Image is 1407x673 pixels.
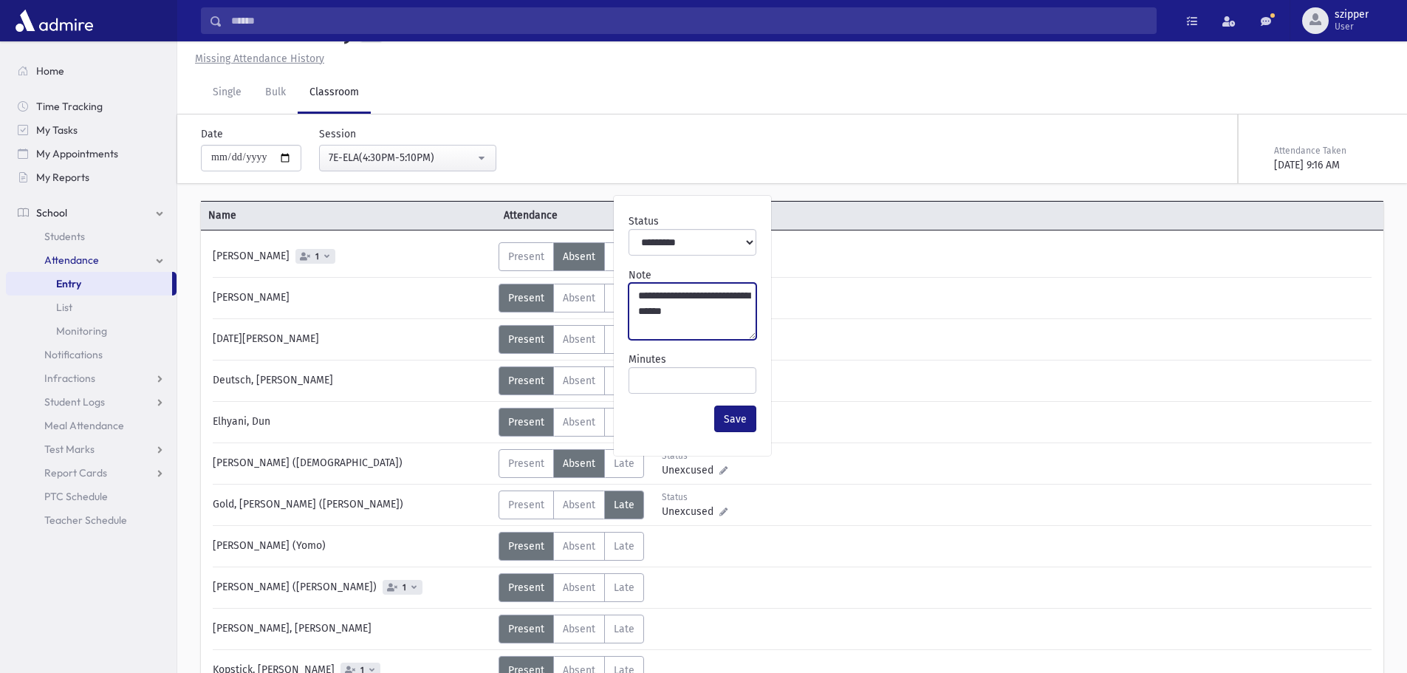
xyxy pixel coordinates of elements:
span: My Appointments [36,147,118,160]
span: Present [508,457,544,470]
span: My Reports [36,171,89,184]
a: PTC Schedule [6,485,177,508]
a: Time Tracking [6,95,177,118]
div: [PERSON_NAME] [205,242,499,271]
span: Unexcused [662,504,719,519]
span: Teacher Schedule [44,513,127,527]
a: My Reports [6,165,177,189]
div: [PERSON_NAME] (Yomo) [205,532,499,561]
span: Late [614,623,634,635]
a: School [6,201,177,225]
span: Present [508,250,544,263]
span: Late [614,457,634,470]
span: Attendance [496,208,792,223]
a: Bulk [253,72,298,114]
div: [PERSON_NAME] ([DEMOGRAPHIC_DATA]) [205,449,499,478]
span: Present [508,540,544,553]
span: Present [508,581,544,594]
div: 7E-ELA(4:30PM-5:10PM) [329,150,475,165]
a: Teacher Schedule [6,508,177,532]
span: Time Tracking [36,100,103,113]
a: Single [201,72,253,114]
span: Unexcused [662,462,719,478]
div: AttTypes [499,615,644,643]
span: Test Marks [44,443,95,456]
span: Absent [563,457,595,470]
span: Late [614,499,634,511]
span: Name [201,208,496,223]
span: Absent [563,333,595,346]
div: AttTypes [499,408,644,437]
span: Entry [56,277,81,290]
div: Deutsch, [PERSON_NAME] [205,366,499,395]
a: My Appointments [6,142,177,165]
input: Search [222,7,1156,34]
span: Present [508,333,544,346]
a: Test Marks [6,437,177,461]
div: AttTypes [499,242,644,271]
span: Attendance [44,253,99,267]
span: Student Logs [44,395,105,409]
span: Present [508,292,544,304]
a: Students [6,225,177,248]
span: Infractions [44,372,95,385]
span: Report Cards [44,466,107,479]
a: My Tasks [6,118,177,142]
span: Absent [563,499,595,511]
div: Gold, [PERSON_NAME] ([PERSON_NAME]) [205,491,499,519]
div: [PERSON_NAME], [PERSON_NAME] [205,615,499,643]
span: Absent [563,581,595,594]
span: Students [44,230,85,243]
div: AttTypes [499,532,644,561]
button: 7E-ELA(4:30PM-5:10PM) [319,145,496,171]
span: Present [508,375,544,387]
span: List [56,301,72,314]
a: Student Logs [6,390,177,414]
label: Session [319,126,356,142]
div: [DATE][PERSON_NAME] [205,325,499,354]
span: Present [508,499,544,511]
span: Late [614,581,634,594]
div: [DATE] 9:16 AM [1274,157,1380,173]
span: Home [36,64,64,78]
div: AttTypes [499,449,644,478]
span: Present [508,623,544,635]
a: Monitoring [6,319,177,343]
a: List [6,295,177,319]
a: Attendance [6,248,177,272]
button: Save [714,406,756,432]
div: AttTypes [499,325,644,354]
div: AttTypes [499,366,644,395]
div: Elhyani, Dun [205,408,499,437]
img: AdmirePro [12,6,97,35]
span: szipper [1335,9,1369,21]
label: Minutes [629,352,666,367]
a: Missing Attendance History [189,52,324,65]
label: Note [629,267,651,283]
label: Date [201,126,223,142]
span: Absent [563,250,595,263]
span: My Tasks [36,123,78,137]
span: Absent [563,375,595,387]
span: Late [614,540,634,553]
a: Classroom [298,72,371,114]
span: 1 [400,583,409,592]
span: Absent [563,416,595,428]
a: Notifications [6,343,177,366]
span: Absent [563,292,595,304]
div: Attendance Taken [1274,144,1380,157]
label: Status [629,213,659,229]
div: AttTypes [499,284,644,312]
span: User [1335,21,1369,33]
div: [PERSON_NAME] [205,284,499,312]
span: Meal Attendance [44,419,124,432]
span: Monitoring [56,324,107,338]
span: 1 [312,252,322,262]
span: Absent [563,540,595,553]
a: Entry [6,272,172,295]
span: Notifications [44,348,103,361]
div: [PERSON_NAME] ([PERSON_NAME]) [205,573,499,602]
span: PTC Schedule [44,490,108,503]
div: Status [662,491,728,504]
span: School [36,206,67,219]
